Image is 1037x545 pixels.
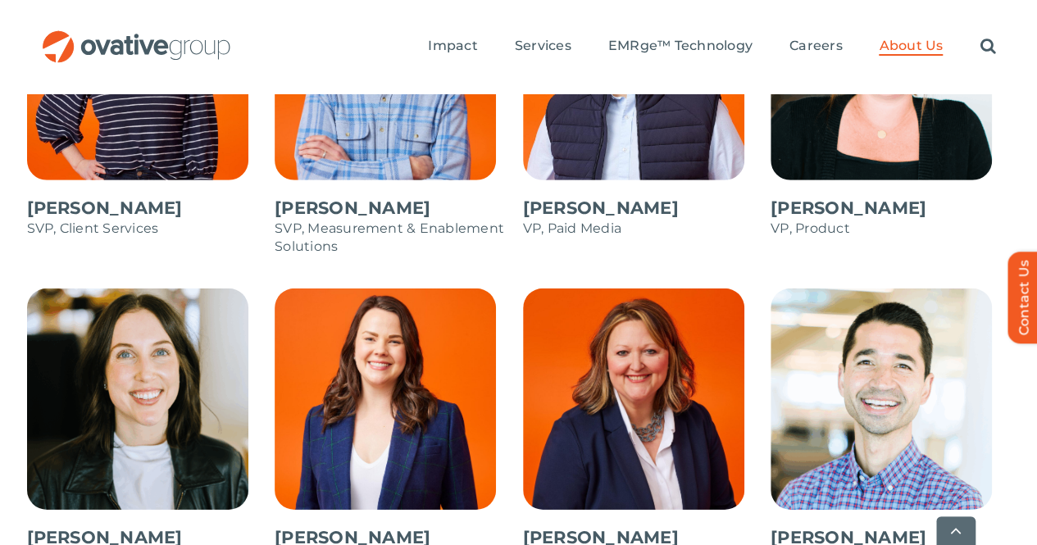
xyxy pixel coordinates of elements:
span: Careers [789,38,843,54]
span: About Us [879,38,943,54]
a: Impact [428,38,477,56]
a: Services [515,38,571,56]
a: Search [980,38,995,56]
a: About Us [879,38,943,56]
a: OG_Full_horizontal_RGB [41,29,232,44]
span: Services [515,38,571,54]
a: Careers [789,38,843,56]
a: EMRge™ Technology [608,38,753,56]
span: Impact [428,38,477,54]
span: EMRge™ Technology [608,38,753,54]
nav: Menu [428,20,995,73]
